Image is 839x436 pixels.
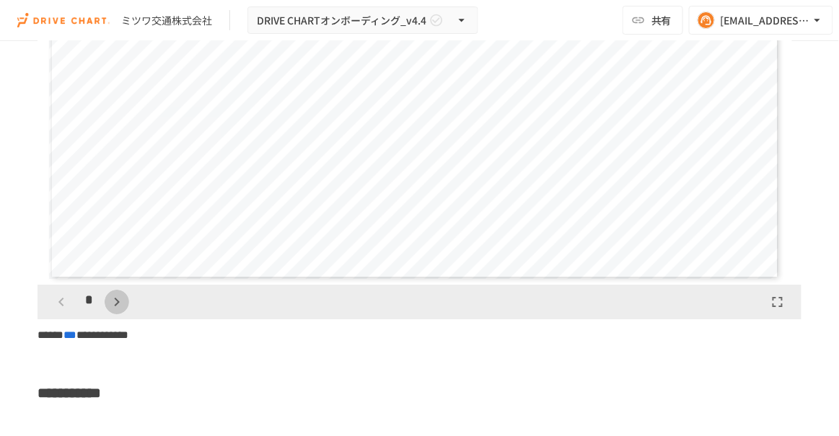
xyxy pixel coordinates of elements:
button: 共有 [623,6,683,35]
span: 共有 [651,12,672,28]
div: ミツワ交通株式会社 [121,13,212,28]
button: [EMAIL_ADDRESS][DOMAIN_NAME] [689,6,833,35]
img: i9VDDS9JuLRLX3JIUyK59LcYp6Y9cayLPHs4hOxMB9W [17,9,110,32]
div: [EMAIL_ADDRESS][DOMAIN_NAME] [721,12,810,30]
span: DRIVE CHARTオンボーディング_v4.4 [257,12,426,30]
button: DRIVE CHARTオンボーディング_v4.4 [247,6,478,35]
